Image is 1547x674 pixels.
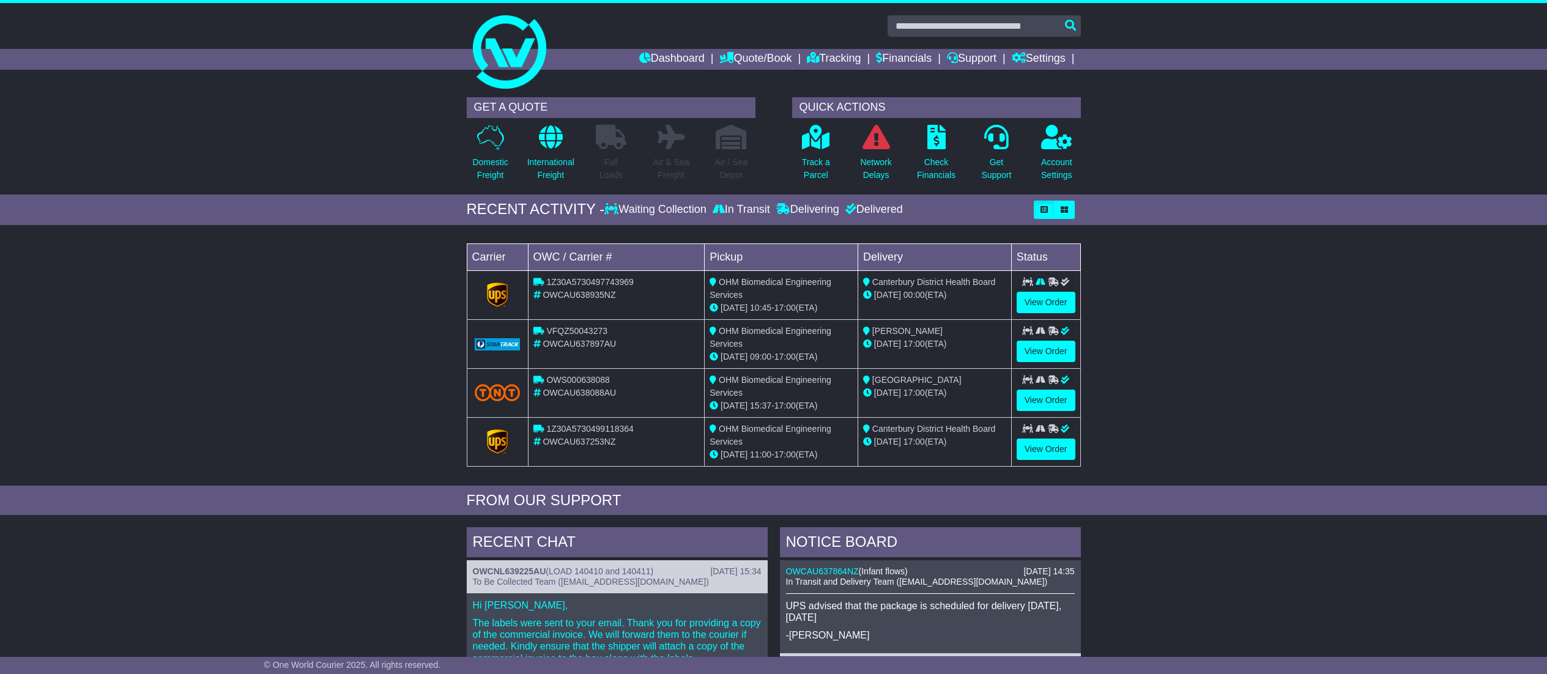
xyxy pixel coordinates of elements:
[1023,566,1074,577] div: [DATE] 14:35
[473,599,762,611] p: Hi [PERSON_NAME],
[903,388,925,398] span: 17:00
[903,339,925,349] span: 17:00
[710,326,831,349] span: OHM Biomedical Engineering Services
[487,429,508,454] img: GetCarrierServiceLogo
[721,401,748,410] span: [DATE]
[903,290,925,300] span: 00:00
[774,401,796,410] span: 17:00
[1011,243,1080,270] td: Status
[872,424,996,434] span: Canterbury District Health Board
[710,203,773,217] div: In Transit
[527,156,574,182] p: International Freight
[872,277,996,287] span: Canterbury District Health Board
[473,566,762,577] div: ( )
[750,352,771,361] span: 09:00
[710,277,831,300] span: OHM Biomedical Engineering Services
[1041,124,1073,188] a: AccountSettings
[981,124,1012,188] a: GetSupport
[472,156,508,182] p: Domestic Freight
[947,49,996,70] a: Support
[874,290,901,300] span: [DATE]
[750,303,771,313] span: 10:45
[527,124,575,188] a: InternationalFreight
[264,660,441,670] span: © One World Courier 2025. All rights reserved.
[653,156,689,182] p: Air & Sea Freight
[721,450,748,459] span: [DATE]
[916,124,956,188] a: CheckFinancials
[774,303,796,313] span: 17:00
[874,339,901,349] span: [DATE]
[473,577,709,587] span: To Be Collected Team ([EMAIL_ADDRESS][DOMAIN_NAME])
[863,387,1006,399] div: (ETA)
[705,243,858,270] td: Pickup
[1017,341,1075,362] a: View Order
[472,124,508,188] a: DomesticFreight
[710,302,853,314] div: - (ETA)
[715,156,748,182] p: Air / Sea Depot
[774,352,796,361] span: 17:00
[863,289,1006,302] div: (ETA)
[475,338,521,350] img: GetCarrierServiceLogo
[546,424,633,434] span: 1Z30A5730499118364
[801,124,831,188] a: Track aParcel
[917,156,955,182] p: Check Financials
[543,290,615,300] span: OWCAU638935NZ
[860,156,891,182] p: Network Delays
[872,375,962,385] span: [GEOGRAPHIC_DATA]
[786,629,1075,641] p: -[PERSON_NAME]
[874,437,901,446] span: [DATE]
[467,492,1081,509] div: FROM OUR SUPPORT
[1017,439,1075,460] a: View Order
[487,283,508,307] img: GetCarrierServiceLogo
[876,49,932,70] a: Financials
[773,203,842,217] div: Delivering
[1012,49,1066,70] a: Settings
[475,384,521,401] img: TNT_Domestic.png
[543,388,616,398] span: OWCAU638088AU
[721,303,748,313] span: [DATE]
[863,435,1006,448] div: (ETA)
[467,97,755,118] div: GET A QUOTE
[792,97,1081,118] div: QUICK ACTIONS
[467,201,605,218] div: RECENT ACTIVITY -
[596,156,626,182] p: Full Loads
[774,450,796,459] span: 17:00
[1017,292,1075,313] a: View Order
[710,350,853,363] div: - (ETA)
[1041,156,1072,182] p: Account Settings
[467,243,528,270] td: Carrier
[861,566,905,576] span: Infant flows
[750,401,771,410] span: 15:37
[721,352,748,361] span: [DATE]
[473,566,546,576] a: OWCNL639225AU
[872,326,943,336] span: [PERSON_NAME]
[981,156,1011,182] p: Get Support
[802,156,830,182] p: Track a Parcel
[719,49,792,70] a: Quote/Book
[903,437,925,446] span: 17:00
[874,388,901,398] span: [DATE]
[858,243,1011,270] td: Delivery
[786,566,1075,577] div: ( )
[604,203,709,217] div: Waiting Collection
[543,437,615,446] span: OWCAU637253NZ
[546,326,607,336] span: VFQZ50043273
[842,203,903,217] div: Delivered
[786,600,1075,623] p: UPS advised that the package is scheduled for delivery [DATE], [DATE]
[780,527,1081,560] div: NOTICE BOARD
[467,527,768,560] div: RECENT CHAT
[859,124,892,188] a: NetworkDelays
[473,617,762,664] p: The labels were sent to your email. Thank you for providing a copy of the commercial invoice. We ...
[549,566,651,576] span: LOAD 140410 and 140411
[528,243,705,270] td: OWC / Carrier #
[710,375,831,398] span: OHM Biomedical Engineering Services
[786,566,859,576] a: OWCAU637864NZ
[750,450,771,459] span: 11:00
[710,566,761,577] div: [DATE] 15:34
[807,49,861,70] a: Tracking
[1017,390,1075,411] a: View Order
[546,375,610,385] span: OWS000638088
[863,338,1006,350] div: (ETA)
[710,424,831,446] span: OHM Biomedical Engineering Services
[710,399,853,412] div: - (ETA)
